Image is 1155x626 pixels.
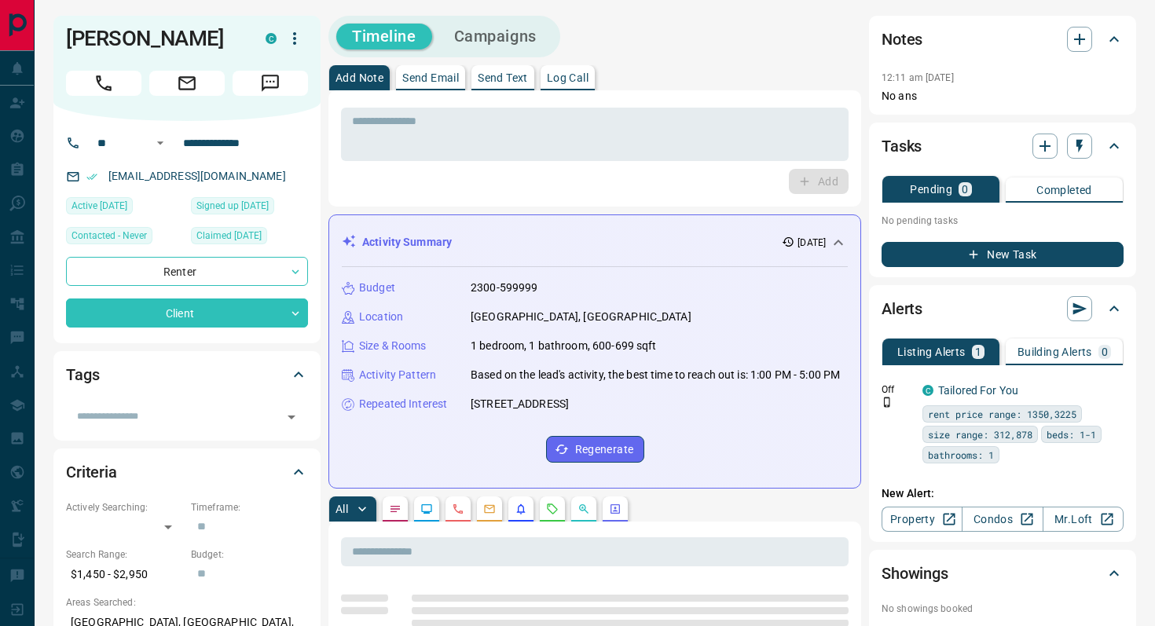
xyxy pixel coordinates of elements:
[66,197,183,219] div: Sat Jul 19 2025
[335,72,383,83] p: Add Note
[928,406,1076,422] span: rent price range: 1350,3225
[471,309,691,325] p: [GEOGRAPHIC_DATA], [GEOGRAPHIC_DATA]
[882,555,1124,592] div: Showings
[1102,346,1108,357] p: 0
[66,71,141,96] span: Call
[577,503,590,515] svg: Opportunities
[938,384,1018,397] a: Tailored For You
[1017,346,1092,357] p: Building Alerts
[342,228,848,257] div: Activity Summary[DATE]
[66,257,308,286] div: Renter
[420,503,433,515] svg: Lead Browsing Activity
[151,134,170,152] button: Open
[478,72,528,83] p: Send Text
[66,562,183,588] p: $1,450 - $2,950
[547,72,588,83] p: Log Call
[882,485,1124,502] p: New Alert:
[66,26,242,51] h1: [PERSON_NAME]
[66,362,99,387] h2: Tags
[389,503,401,515] svg: Notes
[336,24,432,49] button: Timeline
[233,71,308,96] span: Message
[191,197,308,219] div: Fri Mar 07 2025
[359,396,447,412] p: Repeated Interest
[66,547,183,562] p: Search Range:
[66,500,183,514] p: Actively Searching:
[191,227,308,249] div: Sat Mar 08 2025
[471,396,569,412] p: [STREET_ADDRESS]
[66,595,308,610] p: Areas Searched:
[335,503,348,514] p: All
[71,198,127,214] span: Active [DATE]
[71,228,147,243] span: Contacted - Never
[882,507,962,532] a: Property
[882,561,948,586] h2: Showings
[191,547,308,562] p: Budget:
[882,397,893,408] svg: Push Notification Only
[359,367,436,383] p: Activity Pattern
[546,503,559,515] svg: Requests
[108,170,286,182] a: [EMAIL_ADDRESS][DOMAIN_NAME]
[797,236,826,250] p: [DATE]
[359,338,427,354] p: Size & Rooms
[438,24,552,49] button: Campaigns
[1043,507,1124,532] a: Mr.Loft
[910,184,952,195] p: Pending
[402,72,459,83] p: Send Email
[882,72,954,83] p: 12:11 am [DATE]
[66,356,308,394] div: Tags
[928,447,994,463] span: bathrooms: 1
[882,296,922,321] h2: Alerts
[66,298,308,328] div: Client
[191,500,308,514] p: Timeframe:
[359,309,403,325] p: Location
[546,436,644,463] button: Regenerate
[471,338,657,354] p: 1 bedroom, 1 bathroom, 600-699 sqft
[1036,185,1092,196] p: Completed
[196,198,269,214] span: Signed up [DATE]
[280,406,302,428] button: Open
[975,346,981,357] p: 1
[66,453,308,491] div: Criteria
[897,346,966,357] p: Listing Alerts
[609,503,621,515] svg: Agent Actions
[483,503,496,515] svg: Emails
[922,385,933,396] div: condos.ca
[882,20,1124,58] div: Notes
[882,602,1124,616] p: No showings booked
[66,459,117,485] h2: Criteria
[359,280,395,296] p: Budget
[882,383,913,397] p: Off
[266,33,277,44] div: condos.ca
[882,88,1124,104] p: No ans
[515,503,527,515] svg: Listing Alerts
[1047,426,1096,442] span: beds: 1-1
[882,27,922,52] h2: Notes
[882,290,1124,328] div: Alerts
[86,171,97,182] svg: Email Verified
[962,507,1043,532] a: Condos
[149,71,225,96] span: Email
[882,127,1124,165] div: Tasks
[452,503,464,515] svg: Calls
[928,426,1032,442] span: size range: 312,878
[471,280,537,296] p: 2300-599999
[882,242,1124,267] button: New Task
[471,367,840,383] p: Based on the lead's activity, the best time to reach out is: 1:00 PM - 5:00 PM
[362,234,452,251] p: Activity Summary
[962,184,968,195] p: 0
[196,228,262,243] span: Claimed [DATE]
[882,134,922,159] h2: Tasks
[882,209,1124,232] p: No pending tasks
